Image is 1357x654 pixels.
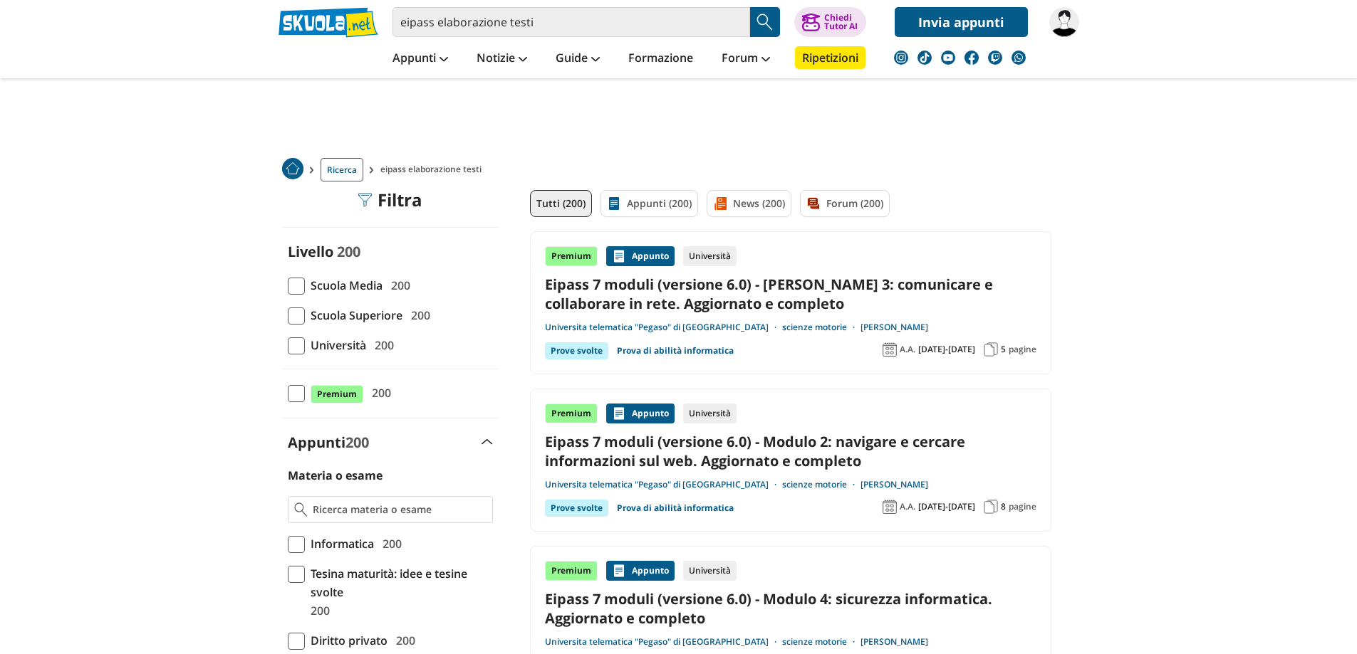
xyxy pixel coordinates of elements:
[984,500,998,514] img: Pagine
[606,404,675,423] div: Appunto
[824,14,858,31] div: Chiedi Tutor AI
[861,636,928,648] a: [PERSON_NAME]
[545,561,598,581] div: Premium
[288,468,383,483] label: Materia o esame
[294,502,308,517] img: Ricerca materia o esame
[806,196,821,211] img: Forum filtro contenuto
[530,190,592,217] a: Tutti (200)
[305,276,383,295] span: Scuola Media
[552,46,603,72] a: Guide
[405,306,430,325] span: 200
[683,404,737,423] div: Università
[482,439,493,445] img: Apri e chiudi sezione
[782,636,861,648] a: scienze motorie
[305,631,388,650] span: Diritto privato
[617,342,734,359] a: Prova di abilità informatica
[754,11,776,33] img: Cerca appunti, riassunti o versioni
[612,249,626,263] img: Appunti contenuto
[600,190,698,217] a: Appunti (200)
[545,322,782,333] a: Universita telematica "Pegaso" di [GEOGRAPHIC_DATA]
[305,534,374,553] span: Informatica
[545,479,782,490] a: Universita telematica "Pegaso" di [GEOGRAPHIC_DATA]
[545,500,608,517] div: Prove svolte
[1012,51,1026,65] img: WhatsApp
[377,534,402,553] span: 200
[718,46,774,72] a: Forum
[282,158,303,179] img: Home
[713,196,727,211] img: News filtro contenuto
[288,242,333,261] label: Livello
[1001,501,1006,512] span: 8
[861,322,928,333] a: [PERSON_NAME]
[392,7,750,37] input: Cerca appunti, riassunti o versioni
[607,196,621,211] img: Appunti filtro contenuto
[380,158,487,181] span: eipass elaborazione testi
[288,433,369,452] label: Appunti
[800,190,890,217] a: Forum (200)
[305,564,493,601] span: Tesina maturità: idee e tesine svolte
[965,51,979,65] img: facebook
[1009,501,1036,512] span: pagine
[707,190,791,217] a: News (200)
[1001,344,1006,355] span: 5
[305,306,402,325] span: Scuola Superiore
[305,601,330,620] span: 200
[900,344,915,355] span: A.A.
[795,46,865,69] a: Ripetizioni
[321,158,363,181] a: Ricerca
[617,500,734,517] a: Prova di abilità informatica
[545,246,598,266] div: Premium
[545,589,1036,628] a: Eipass 7 moduli (versione 6.0) - Modulo 4: sicurezza informatica. Aggiornato e completo
[883,500,897,514] img: Anno accademico
[918,501,975,512] span: [DATE]-[DATE]
[305,336,366,354] span: Università
[1009,344,1036,355] span: pagine
[337,242,360,261] span: 200
[545,275,1036,313] a: Eipass 7 moduli (versione 6.0) - [PERSON_NAME] 3: comunicare e collaborare in rete. Aggiornato e ...
[612,406,626,421] img: Appunti contenuto
[918,344,975,355] span: [DATE]-[DATE]
[750,7,780,37] button: Search Button
[625,46,697,72] a: Formazione
[1049,7,1079,37] img: garganol
[894,51,908,65] img: instagram
[473,46,531,72] a: Notizie
[545,636,782,648] a: Universita telematica "Pegaso" di [GEOGRAPHIC_DATA]
[861,479,928,490] a: [PERSON_NAME]
[545,404,598,423] div: Premium
[389,46,452,72] a: Appunti
[683,246,737,266] div: Università
[311,385,363,404] span: Premium
[366,384,391,402] span: 200
[988,51,1002,65] img: twitch
[545,432,1036,470] a: Eipass 7 moduli (versione 6.0) - Modulo 2: navigare e cercare informazioni sul web. Aggiornato e ...
[545,342,608,359] div: Prove svolte
[794,7,866,37] button: ChiediTutor AI
[782,322,861,333] a: scienze motorie
[917,51,932,65] img: tiktok
[883,342,897,357] img: Anno accademico
[606,561,675,581] div: Appunto
[941,51,955,65] img: youtube
[358,193,372,207] img: Filtra filtri mobile
[606,246,675,266] div: Appunto
[984,342,998,357] img: Pagine
[612,564,626,578] img: Appunti contenuto
[345,433,369,452] span: 200
[782,479,861,490] a: scienze motorie
[895,7,1028,37] a: Invia appunti
[358,190,422,210] div: Filtra
[282,158,303,181] a: Home
[369,336,394,354] span: 200
[390,631,415,650] span: 200
[900,501,915,512] span: A.A.
[683,561,737,581] div: Università
[313,502,486,517] input: Ricerca materia o esame
[385,276,410,295] span: 200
